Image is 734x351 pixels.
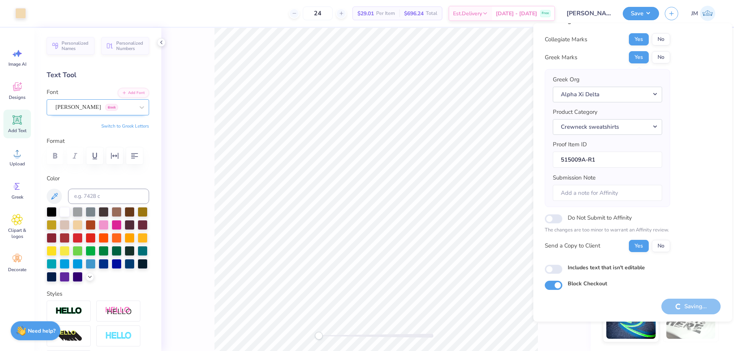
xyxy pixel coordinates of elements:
span: Clipart & logos [5,227,30,239]
div: Collegiate Marks [545,35,587,44]
a: JM [688,6,719,21]
input: Untitled Design [561,6,617,21]
label: Styles [47,290,62,298]
span: Personalized Names [62,40,90,51]
input: – – [303,6,333,20]
span: Total [426,10,437,18]
button: No [652,33,670,45]
button: Yes [629,51,649,63]
strong: Need help? [28,327,55,335]
button: Alpha Xi Delta [553,87,662,102]
button: Crewneck sweatshirts [553,119,662,135]
span: Decorate [8,267,26,273]
img: Joshua Macky Gaerlan [700,6,715,21]
button: Add Font [118,88,149,98]
img: Negative Space [105,332,132,340]
button: Personalized Numbers [101,37,149,55]
span: Free [542,11,549,16]
div: Send a Copy to Client [545,241,600,250]
label: Color [47,174,149,183]
span: Image AI [8,61,26,67]
span: $696.24 [404,10,424,18]
label: Proof Item ID [553,140,587,149]
div: Text Tool [47,70,149,80]
span: Personalized Numbers [116,40,145,51]
button: Switch to Greek Letters [101,123,149,129]
span: Per Item [376,10,395,18]
label: Format [47,137,149,146]
img: Shadow [105,306,132,316]
span: JM [691,9,698,18]
button: Personalized Names [47,37,94,55]
img: 3D Illusion [55,330,82,342]
label: Do Not Submit to Affinity [568,213,632,223]
span: Designs [9,94,26,100]
label: Includes text that isn't editable [568,264,645,272]
span: Greek [11,194,23,200]
span: Est. Delivery [453,10,482,18]
button: Yes [629,33,649,45]
p: The changes are too minor to warrant an Affinity review. [545,226,670,234]
span: $29.01 [357,10,374,18]
label: Product Category [553,108,598,116]
span: [DATE] - [DATE] [496,10,537,18]
button: No [652,51,670,63]
div: Accessibility label [315,332,323,340]
button: No [652,240,670,252]
label: Submission Note [553,173,596,182]
input: Add a note for Affinity [553,185,662,201]
label: Greek Org [553,75,580,84]
input: e.g. 7428 c [68,189,149,204]
span: Upload [10,161,25,167]
label: Block Checkout [568,280,607,288]
img: Stroke [55,307,82,315]
label: Font [47,88,58,97]
button: Save [623,7,659,20]
div: Greek Marks [545,53,577,62]
button: Yes [629,240,649,252]
span: Add Text [8,128,26,134]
